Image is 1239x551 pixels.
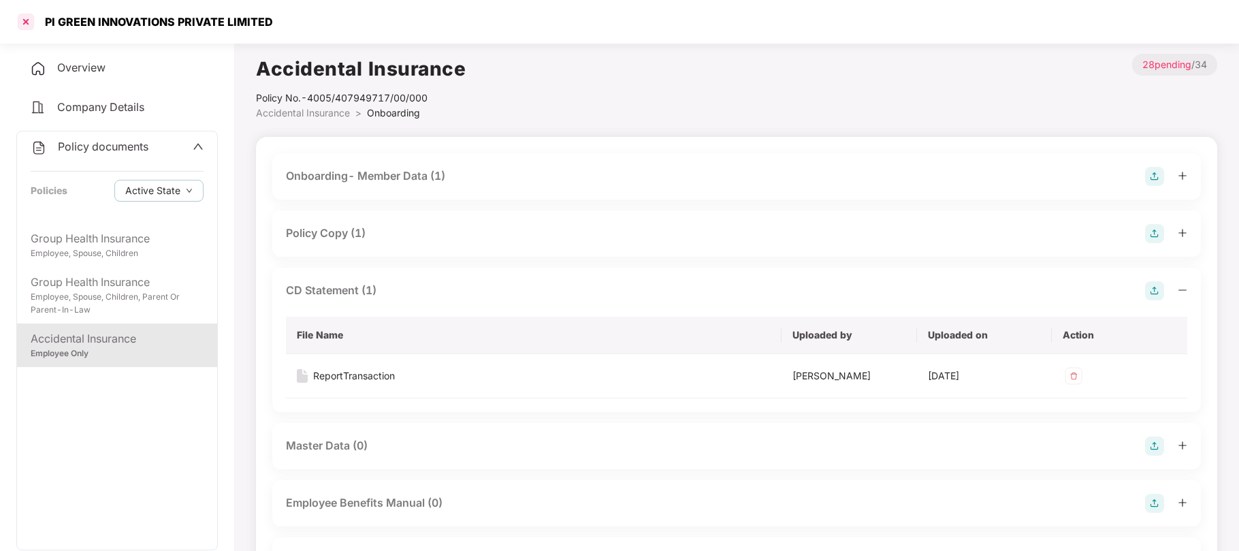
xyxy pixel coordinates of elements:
div: Employee, Spouse, Children [31,247,204,260]
div: Employee Only [31,347,204,360]
div: PI GREEN INNOVATIONS PRIVATE LIMITED [37,15,273,29]
img: svg+xml;base64,PHN2ZyB4bWxucz0iaHR0cDovL3d3dy53My5vcmcvMjAwMC9zdmciIHdpZHRoPSIyNCIgaGVpZ2h0PSIyNC... [30,61,46,77]
span: minus [1178,285,1187,295]
div: CD Statement (1) [286,282,376,299]
img: svg+xml;base64,PHN2ZyB4bWxucz0iaHR0cDovL3d3dy53My5vcmcvMjAwMC9zdmciIHdpZHRoPSIzMiIgaGVpZ2h0PSIzMi... [1063,365,1084,387]
div: [PERSON_NAME] [792,368,906,383]
span: 28 pending [1142,59,1191,70]
div: ReportTransaction [313,368,395,383]
span: plus [1178,441,1187,450]
span: plus [1178,228,1187,238]
div: Employee, Spouse, Children, Parent Or Parent-In-Law [31,291,204,317]
div: Group Health Insurance [31,230,204,247]
img: svg+xml;base64,PHN2ZyB4bWxucz0iaHR0cDovL3d3dy53My5vcmcvMjAwMC9zdmciIHdpZHRoPSIyNCIgaGVpZ2h0PSIyNC... [31,140,47,156]
div: [DATE] [928,368,1042,383]
span: > [355,107,361,119]
span: Policy documents [58,140,148,153]
div: Employee Benefits Manual (0) [286,494,442,511]
th: Uploaded by [782,317,917,354]
button: Active Statedown [114,180,204,202]
div: Accidental Insurance [31,330,204,347]
span: up [193,141,204,152]
img: svg+xml;base64,PHN2ZyB4bWxucz0iaHR0cDovL3d3dy53My5vcmcvMjAwMC9zdmciIHdpZHRoPSIyOCIgaGVpZ2h0PSIyOC... [1145,224,1164,243]
th: Action [1052,317,1187,354]
p: / 34 [1132,54,1217,76]
div: Group Health Insurance [31,274,204,291]
span: Accidental Insurance [256,107,350,119]
div: Policy No.- 4005/407949717/00/000 [256,91,466,106]
span: down [186,187,193,195]
span: plus [1178,171,1187,180]
img: svg+xml;base64,PHN2ZyB4bWxucz0iaHR0cDovL3d3dy53My5vcmcvMjAwMC9zdmciIHdpZHRoPSIyOCIgaGVpZ2h0PSIyOC... [1145,281,1164,300]
img: svg+xml;base64,PHN2ZyB4bWxucz0iaHR0cDovL3d3dy53My5vcmcvMjAwMC9zdmciIHdpZHRoPSIxNiIgaGVpZ2h0PSIyMC... [297,369,308,383]
span: Overview [57,61,106,74]
img: svg+xml;base64,PHN2ZyB4bWxucz0iaHR0cDovL3d3dy53My5vcmcvMjAwMC9zdmciIHdpZHRoPSIyOCIgaGVpZ2h0PSIyOC... [1145,494,1164,513]
div: Policies [31,183,67,198]
div: Onboarding- Member Data (1) [286,168,445,185]
img: svg+xml;base64,PHN2ZyB4bWxucz0iaHR0cDovL3d3dy53My5vcmcvMjAwMC9zdmciIHdpZHRoPSIyOCIgaGVpZ2h0PSIyOC... [1145,437,1164,456]
div: Policy Copy (1) [286,225,366,242]
span: Company Details [57,100,144,114]
span: plus [1178,498,1187,507]
img: svg+xml;base64,PHN2ZyB4bWxucz0iaHR0cDovL3d3dy53My5vcmcvMjAwMC9zdmciIHdpZHRoPSIyNCIgaGVpZ2h0PSIyNC... [30,99,46,116]
th: Uploaded on [917,317,1052,354]
img: svg+xml;base64,PHN2ZyB4bWxucz0iaHR0cDovL3d3dy53My5vcmcvMjAwMC9zdmciIHdpZHRoPSIyOCIgaGVpZ2h0PSIyOC... [1145,167,1164,186]
div: Master Data (0) [286,437,368,454]
span: Onboarding [367,107,420,119]
h1: Accidental Insurance [256,54,466,84]
th: File Name [286,317,782,354]
span: Active State [125,183,180,198]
